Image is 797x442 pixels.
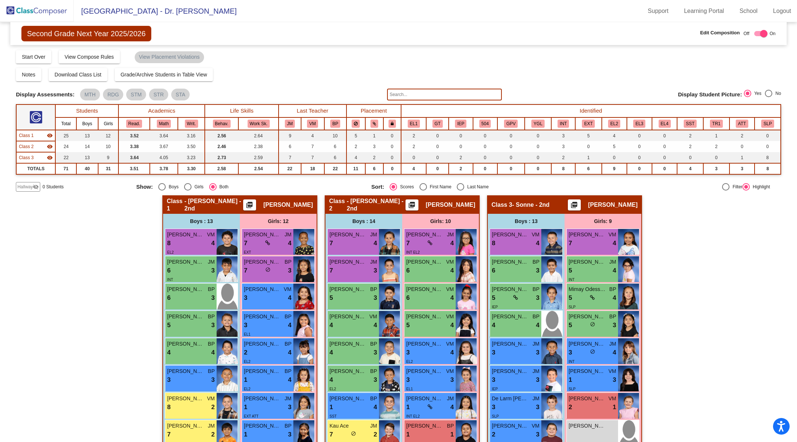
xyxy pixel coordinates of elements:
[569,258,605,266] span: [PERSON_NAME]
[301,117,324,130] th: Veronica Macedo
[659,120,671,128] button: EL4
[570,201,579,212] mat-icon: picture_as_pdf
[211,266,215,275] span: 3
[330,239,333,248] span: 7
[432,120,443,128] button: GT
[307,120,318,128] button: VM
[703,117,729,130] th: Tier 1
[770,30,776,37] span: On
[569,231,605,239] span: [PERSON_NAME] [PERSON_NAME]
[652,141,677,152] td: 0
[22,54,45,60] span: Start Over
[207,231,215,239] span: VM
[370,258,377,266] span: JM
[285,120,295,128] button: JM
[76,130,98,141] td: 13
[703,130,729,141] td: 1
[238,152,279,163] td: 2.59
[279,117,301,130] th: Janet Manigan
[167,198,184,212] span: Class 1
[401,104,781,117] th: Identified
[569,239,572,248] span: 7
[734,5,763,17] a: School
[551,130,575,141] td: 3
[512,201,549,209] span: - Sonne - 2nd
[729,130,755,141] td: 2
[492,266,495,275] span: 6
[279,130,301,141] td: 9
[558,120,569,128] button: INT
[16,152,55,163] td: Beth Sonne - Sonne - 2nd
[178,130,205,141] td: 3.16
[301,152,324,163] td: 7
[346,117,365,130] th: Keep away students
[383,163,401,174] td: 0
[284,258,291,266] span: BP
[16,130,55,141] td: Lacey Bryant - Bryant - 2nd
[678,91,742,98] span: Display Student Picture:
[449,163,473,174] td: 2
[205,104,279,117] th: Life Skills
[684,120,697,128] button: SST
[602,152,627,163] td: 0
[163,214,240,229] div: Boys : 13
[103,89,123,100] mat-chip: RDG
[401,163,426,174] td: 4
[150,130,178,141] td: 3.64
[677,152,703,163] td: 0
[33,184,39,190] mat-icon: visibility_off
[750,184,770,190] div: Highlight
[525,163,551,174] td: 0
[118,130,149,141] td: 3.52
[346,141,365,152] td: 2
[167,258,204,266] span: [PERSON_NAME]
[178,163,205,174] td: 3.30
[346,152,365,163] td: 4
[371,184,384,190] span: Sort:
[346,130,365,141] td: 5
[244,250,251,254] span: EXT
[211,239,215,248] span: 4
[98,117,119,130] th: Girls
[497,141,525,152] td: 0
[205,152,238,163] td: 2.73
[536,266,539,275] span: 3
[365,152,383,163] td: 2
[565,214,641,229] div: Girls: 9
[575,163,601,174] td: 6
[532,231,539,239] span: VM
[406,199,418,210] button: Print Students Details
[205,141,238,152] td: 2.46
[167,239,170,248] span: 8
[167,278,173,282] span: INT
[426,141,449,152] td: 0
[178,152,205,163] td: 3.23
[761,120,774,128] button: SLP
[16,68,41,81] button: Notes
[265,267,270,272] span: do_not_disturb_alt
[743,30,749,37] span: Off
[729,117,755,130] th: Chronic Absenteeism
[365,141,383,152] td: 3
[65,54,114,60] span: View Compose Rules
[98,163,119,174] td: 31
[627,152,652,163] td: 0
[497,163,525,174] td: 0
[536,239,539,248] span: 4
[575,117,601,130] th: Extrovert
[244,266,247,275] span: 7
[121,72,207,78] span: Grade/Archive Students in Table View
[602,163,627,174] td: 9
[473,163,497,174] td: 0
[408,120,420,128] button: EL1
[703,141,729,152] td: 2
[383,141,401,152] td: 0
[449,152,473,163] td: 2
[49,68,107,81] button: Download Class List
[588,201,638,209] span: [PERSON_NAME]
[407,201,416,212] mat-icon: picture_as_pdf
[346,163,365,174] td: 11
[365,117,383,130] th: Keep with students
[217,184,229,190] div: Both
[374,266,377,275] span: 3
